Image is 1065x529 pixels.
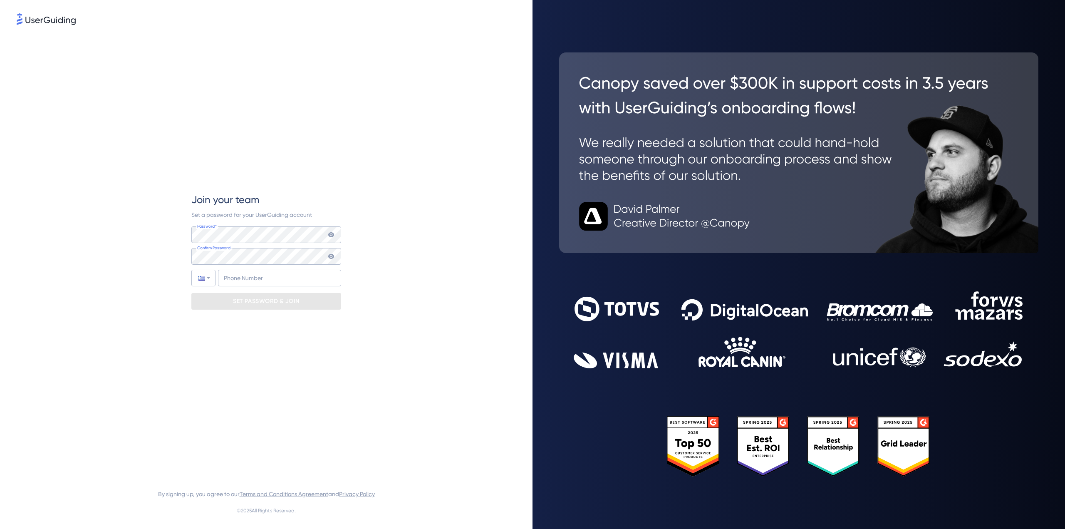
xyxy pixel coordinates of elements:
[17,13,76,25] img: 8faab4ba6bc7696a72372aa768b0286c.svg
[192,270,215,286] div: Greece: + 30
[574,291,1024,368] img: 9302ce2ac39453076f5bc0f2f2ca889b.svg
[240,491,328,497] a: Terms and Conditions Agreement
[339,491,375,497] a: Privacy Policy
[559,52,1038,253] img: 26c0aa7c25a843aed4baddd2b5e0fa68.svg
[158,489,375,499] span: By signing up, you agree to our and
[191,211,312,218] span: Set a password for your UserGuiding account
[218,270,341,286] input: Phone Number
[237,506,296,516] span: © 2025 All Rights Reserved.
[233,295,300,308] p: SET PASSWORD & JOIN
[667,416,931,477] img: 25303e33045975176eb484905ab012ff.svg
[191,193,259,206] span: Join your team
